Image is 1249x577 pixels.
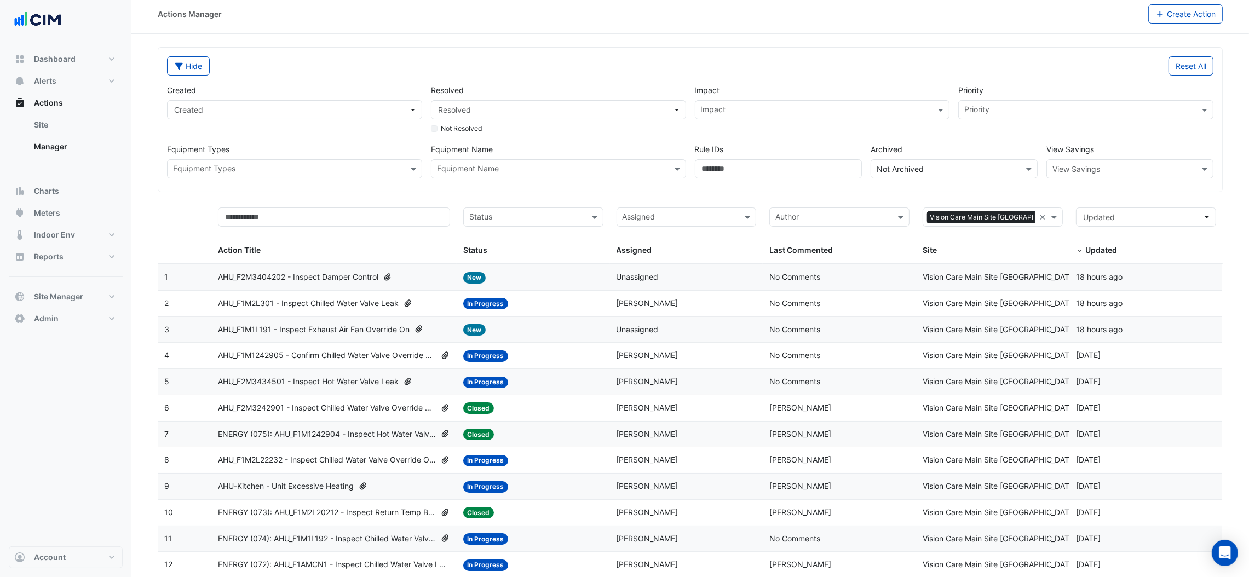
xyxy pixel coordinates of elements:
span: Admin [34,313,59,324]
button: Reports [9,246,123,268]
button: Updated [1076,207,1216,227]
span: [PERSON_NAME] [617,559,678,569]
span: Closed [463,402,494,414]
span: Vision Care Main Site [GEOGRAPHIC_DATA] [923,350,1077,360]
span: AHU_F1M2L22232 - Inspect Chilled Water Valve Override Open [218,454,436,466]
span: [PERSON_NAME] [617,534,678,543]
span: New [463,324,486,336]
span: ENERGY (072): AHU_F1AMCN1 - Inspect Chilled Water Valve Leak & Insufficient Fresh Air [BEEP] [218,558,450,571]
span: [PERSON_NAME] [769,481,831,491]
label: Rule IDs [695,143,724,155]
span: Created [174,105,203,114]
app-icon: Alerts [14,76,25,86]
span: Closed [463,507,494,518]
span: Dashboard [34,54,76,65]
a: Manager [25,136,123,158]
label: Equipment Name [431,143,686,155]
span: In Progress [463,533,509,545]
span: In Progress [463,559,509,571]
span: Indoor Env [34,229,75,240]
span: Site [923,245,937,255]
span: ENERGY (074): AHU_F1M1L192 - Inspect Chilled Water Valve Leak [BEEP] [218,533,436,545]
span: Vision Care Main Site [GEOGRAPHIC_DATA] [923,429,1077,438]
span: 4 [164,350,169,360]
span: 7 [164,429,169,438]
app-icon: Dashboard [14,54,25,65]
span: [PERSON_NAME] [617,507,678,517]
span: 8 [164,455,169,464]
span: [PERSON_NAME] [617,455,678,464]
span: In Progress [463,481,509,493]
span: 3 [164,325,169,334]
span: In Progress [463,350,509,362]
span: 2025-07-14T08:59:38.025 [1076,507,1101,517]
span: ENERGY (073): AHU_F1M2L20212 - Inspect Return Temp Broken Sensor [BEEP] [218,506,436,519]
span: 2025-06-25T08:24:38.591 [1076,559,1101,569]
button: Indoor Env [9,224,123,246]
span: Vision Care Main Site [GEOGRAPHIC_DATA] [923,455,1077,464]
span: Last Commented [769,245,833,255]
label: Impact [695,84,720,96]
span: Unassigned [617,272,659,281]
span: 2025-07-31T07:39:21.736 [1076,455,1101,464]
app-icon: Meters [14,207,25,218]
span: [PERSON_NAME] [769,403,831,412]
div: Equipment Types [171,163,235,177]
span: No Comments [769,534,820,543]
span: Charts [34,186,59,197]
span: No Comments [769,350,820,360]
span: No Comments [769,377,820,386]
span: Reports [34,251,64,262]
button: Alerts [9,70,123,92]
span: Site Manager [34,291,83,302]
span: AHU_F2M3434501 - Inspect Hot Water Valve Leak [218,376,399,388]
button: Site Manager [9,286,123,308]
span: 2025-07-30T17:27:57.863 [1076,481,1101,491]
span: Meters [34,207,60,218]
span: Vision Care Main Site [GEOGRAPHIC_DATA] [923,325,1077,334]
span: 2025-08-25T17:10:03.250 [1076,272,1123,281]
span: [PERSON_NAME] [769,559,831,569]
span: Status [463,245,487,255]
span: ENERGY (075): AHU_F1M1242904 - Inspect Hot Water Valve Passing [218,428,436,441]
div: Impact [699,103,726,118]
span: In Progress [463,455,509,466]
span: Assigned [617,245,652,255]
button: Account [9,546,123,568]
span: Vision Care Main Site [GEOGRAPHIC_DATA] [923,272,1077,281]
span: Alerts [34,76,56,86]
span: 6 [164,403,169,412]
span: 2025-07-31T07:48:09.498 [1076,429,1101,438]
span: AHU_F1M2L301 - Inspect Chilled Water Valve Leak [218,297,399,310]
span: Vision Care Main Site [GEOGRAPHIC_DATA] [923,534,1077,543]
span: [PERSON_NAME] [617,298,678,308]
span: AHU_F2M3242901 - Inspect Chilled Water Valve Override Open [218,402,436,414]
span: [PERSON_NAME] [617,403,678,412]
button: Charts [9,180,123,202]
span: Vision Care Main Site [GEOGRAPHIC_DATA] [923,377,1077,386]
app-icon: Actions [14,97,25,108]
label: Archived [871,143,1038,155]
span: Clear [1039,211,1049,224]
span: 2025-08-25T16:57:24.720 [1076,325,1123,334]
label: Created [167,84,196,96]
span: 2 [164,298,169,308]
button: Hide [167,56,210,76]
span: [PERSON_NAME] [617,350,678,360]
div: Open Intercom Messenger [1212,540,1238,566]
span: In Progress [463,298,509,309]
span: 1 [164,272,168,281]
span: Resolved [438,105,471,114]
app-icon: Indoor Env [14,229,25,240]
button: Actions [9,92,123,114]
span: [PERSON_NAME] [769,455,831,464]
span: AHU-Kitchen - Unit Excessive Heating [218,480,354,493]
span: Action Title [218,245,261,255]
label: View Savings [1046,143,1094,155]
span: 5 [164,377,169,386]
span: AHU_F2M3404202 - Inspect Damper Control [218,271,378,284]
app-icon: Admin [14,313,25,324]
span: 11 [164,534,172,543]
button: Meters [9,202,123,224]
span: Updated [1083,212,1115,222]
